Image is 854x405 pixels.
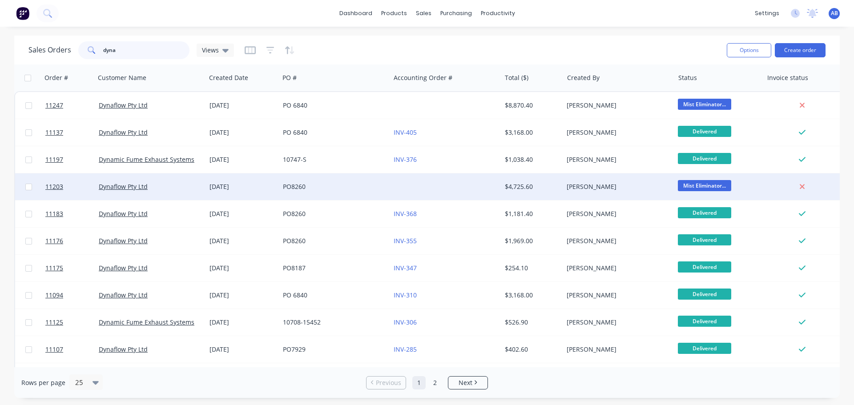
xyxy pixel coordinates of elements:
span: Delivered [678,126,731,137]
a: 11247 [45,92,99,119]
a: INV-347 [394,264,417,272]
div: $526.90 [505,318,557,327]
div: PO 6840 [283,101,382,110]
div: [PERSON_NAME] [567,101,665,110]
div: Order # [44,73,68,82]
span: Delivered [678,261,731,273]
div: PO8260 [283,182,382,191]
span: 11183 [45,209,63,218]
a: INV-368 [394,209,417,218]
span: Delivered [678,316,731,327]
div: Created By [567,73,600,82]
a: Dynaflow Pty Ltd [99,128,148,136]
div: [DATE] [209,237,276,245]
a: Page 2 [428,376,442,389]
div: Invoice status [767,73,808,82]
a: Page 1 is your current page [412,376,426,389]
span: 11094 [45,291,63,300]
h1: Sales Orders [28,46,71,54]
a: 11137 [45,119,99,146]
a: INV-355 [394,237,417,245]
div: [DATE] [209,101,276,110]
a: dashboard [335,7,377,20]
ul: Pagination [363,376,491,389]
a: INV-376 [394,155,417,164]
div: purchasing [436,7,476,20]
span: 11107 [45,345,63,354]
a: 11103 [45,363,99,390]
div: [DATE] [209,182,276,191]
div: productivity [476,7,520,20]
span: Views [202,45,219,55]
span: Delivered [678,289,731,300]
div: PO 6840 [283,128,382,137]
span: Delivered [678,343,731,354]
a: Dynaflow Pty Ltd [99,345,148,353]
a: Dynaflow Pty Ltd [99,237,148,245]
a: 11197 [45,146,99,173]
a: Dynaflow Pty Ltd [99,101,148,109]
span: 11137 [45,128,63,137]
a: 11176 [45,228,99,254]
div: [PERSON_NAME] [567,237,665,245]
div: $254.10 [505,264,557,273]
div: [PERSON_NAME] [567,291,665,300]
div: [PERSON_NAME] [567,264,665,273]
div: products [377,7,411,20]
span: Mist Eliminator... [678,180,731,191]
div: [DATE] [209,318,276,327]
a: Previous page [367,378,406,387]
span: Next [459,378,472,387]
button: Create order [775,43,826,57]
div: Customer Name [98,73,146,82]
div: Created Date [209,73,248,82]
div: PO8187 [283,264,382,273]
a: INV-405 [394,128,417,136]
div: 10708-15452 [283,318,382,327]
a: Dynaflow Pty Ltd [99,291,148,299]
a: 11203 [45,173,99,200]
span: AB [831,9,838,17]
a: Dynamic Fume Exhaust Systems [99,318,194,326]
div: 10747-S [283,155,382,164]
div: [DATE] [209,155,276,164]
a: 11125 [45,309,99,336]
a: Dynamic Fume Exhaust Systems [99,155,194,164]
a: 11175 [45,255,99,281]
img: Factory [16,7,29,20]
div: PO8260 [283,237,382,245]
div: [DATE] [209,264,276,273]
div: $8,870.40 [505,101,557,110]
div: $1,038.40 [505,155,557,164]
a: INV-285 [394,345,417,353]
div: $402.60 [505,345,557,354]
a: Dynaflow Pty Ltd [99,209,148,218]
div: [PERSON_NAME] [567,155,665,164]
div: [PERSON_NAME] [567,209,665,218]
div: Status [678,73,697,82]
div: [PERSON_NAME] [567,318,665,327]
div: $4,725.60 [505,182,557,191]
span: 11125 [45,318,63,327]
div: $1,181.40 [505,209,557,218]
div: settings [750,7,784,20]
div: [PERSON_NAME] [567,182,665,191]
span: 11203 [45,182,63,191]
div: PO8260 [283,209,382,218]
div: $1,969.00 [505,237,557,245]
div: [DATE] [209,291,276,300]
div: [DATE] [209,209,276,218]
span: Previous [376,378,401,387]
div: [DATE] [209,345,276,354]
a: 11094 [45,282,99,309]
div: Accounting Order # [394,73,452,82]
div: $3,168.00 [505,128,557,137]
div: PO # [282,73,297,82]
span: 11247 [45,101,63,110]
div: $3,168.00 [505,291,557,300]
button: Options [727,43,771,57]
span: 11176 [45,237,63,245]
a: INV-310 [394,291,417,299]
a: Dynaflow Pty Ltd [99,182,148,191]
div: [PERSON_NAME] [567,128,665,137]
